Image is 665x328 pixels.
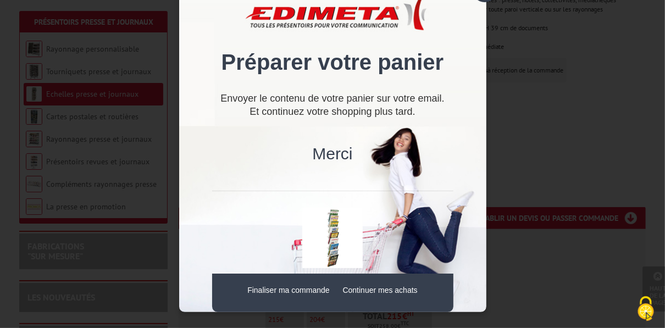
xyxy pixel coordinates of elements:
[343,286,418,294] a: Continuer mes achats
[212,97,453,100] p: Envoyer le contenu de votre panier sur votre email.
[627,291,665,328] button: Cookies (modal window)
[212,129,453,180] div: Merci
[212,97,453,118] div: Et continuez votre shopping plus tard.
[247,286,329,294] a: Finaliser ma commande
[632,295,660,323] img: Cookies (modal window)
[212,4,453,86] div: Préparer votre panier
